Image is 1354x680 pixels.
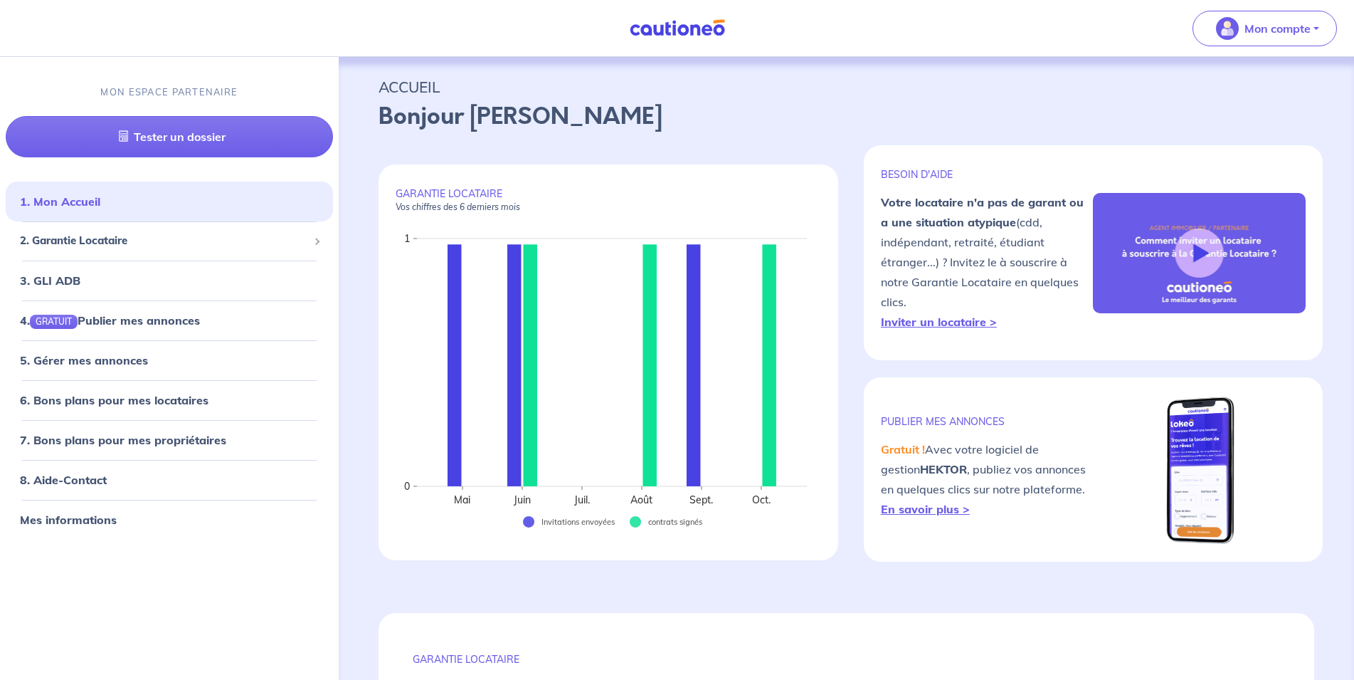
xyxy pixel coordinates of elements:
[920,462,967,476] strong: HEKTOR
[396,202,520,212] em: Vos chiffres des 6 derniers mois
[454,493,470,506] text: Mai
[413,653,1280,666] p: GARANTIE LOCATAIRE
[20,273,80,287] a: 3. GLI ADB
[6,505,333,533] div: Mes informations
[379,100,1314,134] p: Bonjour [PERSON_NAME]
[624,19,731,37] img: Cautioneo
[20,194,100,209] a: 1. Mon Accueil
[6,266,333,294] div: 3. GLI ADB
[404,480,410,493] text: 0
[6,116,333,157] a: Tester un dossier
[1192,11,1337,46] button: illu_account_valid_menu.svgMon compte
[6,227,333,255] div: 2. Garantie Locataire
[404,232,410,245] text: 1
[6,465,333,493] div: 8. Aide-Contact
[881,502,970,516] a: En savoir plus >
[1163,394,1237,545] img: mobile-lokeo.png
[6,385,333,414] div: 6. Bons plans pour mes locataires
[689,493,713,506] text: Sept.
[881,168,1094,181] p: BESOIN D'AIDE
[1216,17,1239,40] img: illu_account_valid_menu.svg
[881,439,1094,519] p: Avec votre logiciel de gestion , publiez vos annonces en quelques clics sur notre plateforme.
[752,493,771,506] text: Oct.
[881,442,925,456] em: Gratuit !
[513,493,531,506] text: Juin
[20,432,226,446] a: 7. Bons plans pour mes propriétaires
[573,493,590,506] text: Juil.
[6,425,333,454] div: 7. Bons plans pour mes propriétaires
[6,187,333,216] div: 1. Mon Accueil
[20,313,200,327] a: 4.GRATUITPublier mes annonces
[20,233,308,249] span: 2. Garantie Locataire
[20,392,208,407] a: 6. Bons plans pour mes locataires
[20,472,107,486] a: 8. Aide-Contact
[881,415,1094,428] p: publier mes annonces
[1093,193,1306,313] img: video-gli-new-none.jpg
[20,512,117,526] a: Mes informations
[630,493,652,506] text: Août
[396,187,821,213] p: GARANTIE LOCATAIRE
[20,352,148,367] a: 5. Gérer mes annonces
[6,305,333,334] div: 4.GRATUITPublier mes annonces
[1244,20,1311,37] p: Mon compte
[6,345,333,374] div: 5. Gérer mes annonces
[881,192,1094,332] p: (cdd, indépendant, retraité, étudiant étranger...) ? Invitez le à souscrire à notre Garantie Loca...
[100,85,238,99] p: MON ESPACE PARTENAIRE
[881,195,1084,229] strong: Votre locataire n'a pas de garant ou a une situation atypique
[881,315,997,329] a: Inviter un locataire >
[379,74,1314,100] p: ACCUEIL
